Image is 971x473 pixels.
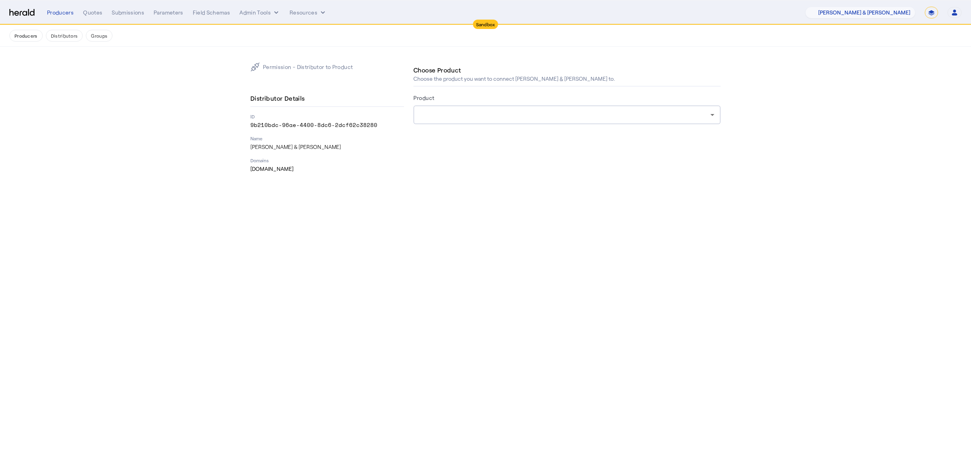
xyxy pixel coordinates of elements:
div: Sandbox [473,20,498,29]
img: Herald Logo [9,9,34,16]
button: Resources dropdown menu [290,9,327,16]
h4: Choose Product [413,65,461,75]
p: ID [250,113,404,120]
div: Submissions [112,9,144,16]
div: Field Schemas [193,9,230,16]
p: Choose the product you want to connect [PERSON_NAME] & [PERSON_NAME] to. [413,75,615,83]
div: Producers [47,9,74,16]
p: [DOMAIN_NAME] [250,165,404,173]
label: Product [413,94,435,101]
div: Parameters [154,9,183,16]
p: Name [250,135,404,141]
p: [PERSON_NAME] & [PERSON_NAME] [250,143,404,151]
h4: Distributor Details [250,94,308,103]
div: Quotes [83,9,102,16]
button: Producers [9,30,43,42]
p: Domains [250,157,404,163]
p: 9b210bdc-96ae-4400-8dc6-2dcf62c38280 [250,121,404,129]
button: internal dropdown menu [239,9,280,16]
p: Permission - Distributor to Product [263,63,353,71]
button: Distributors [46,30,83,42]
button: Groups [86,30,112,42]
